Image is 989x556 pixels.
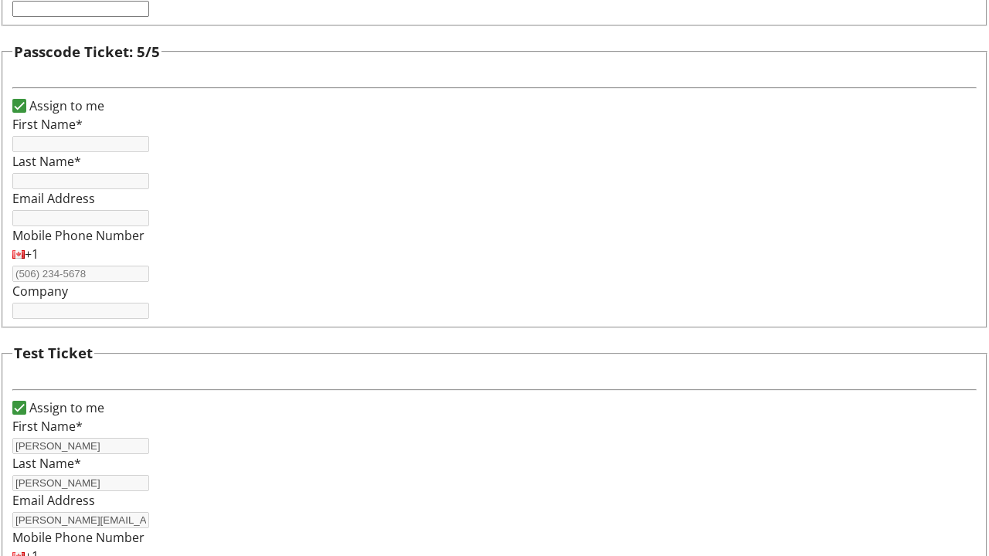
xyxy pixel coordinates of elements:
[26,97,104,115] label: Assign to me
[12,116,83,133] label: First Name*
[12,266,149,282] input: (506) 234-5678
[12,418,83,435] label: First Name*
[12,283,68,300] label: Company
[12,492,95,509] label: Email Address
[12,455,81,472] label: Last Name*
[14,342,93,364] h3: Test Ticket
[12,227,144,244] label: Mobile Phone Number
[14,41,160,63] h3: Passcode Ticket: 5/5
[26,398,104,417] label: Assign to me
[12,190,95,207] label: Email Address
[12,529,144,546] label: Mobile Phone Number
[12,153,81,170] label: Last Name*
